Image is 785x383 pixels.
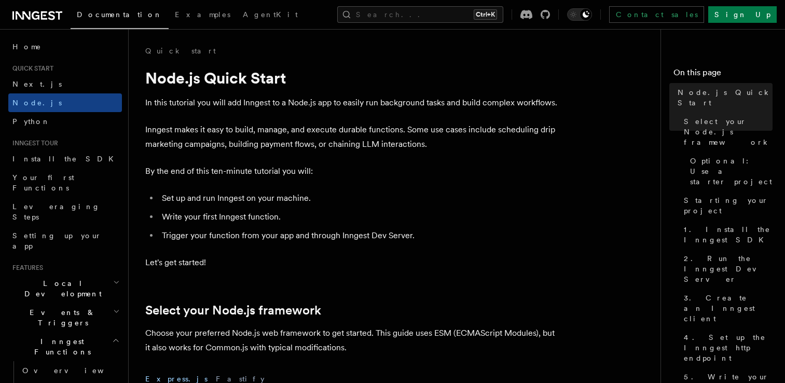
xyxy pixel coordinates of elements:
button: Search...Ctrl+K [337,6,503,23]
a: Select your Node.js framework [680,112,773,152]
button: Local Development [8,274,122,303]
a: Examples [169,3,237,28]
span: Examples [175,10,230,19]
a: Select your Node.js framework [145,303,321,318]
p: Choose your preferred Node.js web framework to get started. This guide uses ESM (ECMAScript Modul... [145,326,560,355]
span: Next.js [12,80,62,88]
span: Quick start [8,64,53,73]
li: Write your first Inngest function. [159,210,560,224]
a: Node.js [8,93,122,112]
span: Documentation [77,10,162,19]
span: Events & Triggers [8,307,113,328]
span: Setting up your app [12,231,102,250]
a: Setting up your app [8,226,122,255]
h1: Node.js Quick Start [145,69,560,87]
span: 2. Run the Inngest Dev Server [684,253,773,284]
span: Install the SDK [12,155,120,163]
a: Home [8,37,122,56]
span: Optional: Use a starter project [690,156,773,187]
span: Home [12,42,42,52]
a: Documentation [71,3,169,29]
a: Sign Up [708,6,777,23]
button: Inngest Functions [8,332,122,361]
a: Install the SDK [8,149,122,168]
button: Events & Triggers [8,303,122,332]
span: 4. Set up the Inngest http endpoint [684,332,773,363]
a: Python [8,112,122,131]
button: Toggle dark mode [567,8,592,21]
a: Node.js Quick Start [673,83,773,112]
a: 3. Create an Inngest client [680,289,773,328]
span: 3. Create an Inngest client [684,293,773,324]
span: Inngest tour [8,139,58,147]
span: Features [8,264,43,272]
span: Your first Functions [12,173,74,192]
a: Leveraging Steps [8,197,122,226]
li: Set up and run Inngest on your machine. [159,191,560,206]
p: By the end of this ten-minute tutorial you will: [145,164,560,179]
span: Starting your project [684,195,773,216]
kbd: Ctrl+K [474,9,497,20]
a: 4. Set up the Inngest http endpoint [680,328,773,367]
span: AgentKit [243,10,298,19]
li: Trigger your function from your app and through Inngest Dev Server. [159,228,560,243]
p: Inngest makes it easy to build, manage, and execute durable functions. Some use cases include sch... [145,122,560,152]
span: Leveraging Steps [12,202,100,221]
a: Next.js [8,75,122,93]
a: Contact sales [609,6,704,23]
a: Optional: Use a starter project [686,152,773,191]
span: Local Development [8,278,113,299]
a: 2. Run the Inngest Dev Server [680,249,773,289]
span: Node.js [12,99,62,107]
a: 1. Install the Inngest SDK [680,220,773,249]
a: Quick start [145,46,216,56]
a: AgentKit [237,3,304,28]
a: Starting your project [680,191,773,220]
span: 1. Install the Inngest SDK [684,224,773,245]
h4: On this page [673,66,773,83]
span: Overview [22,366,129,375]
p: In this tutorial you will add Inngest to a Node.js app to easily run background tasks and build c... [145,95,560,110]
span: Select your Node.js framework [684,116,773,147]
span: Inngest Functions [8,336,112,357]
span: Node.js Quick Start [678,87,773,108]
a: Overview [18,361,122,380]
a: Your first Functions [8,168,122,197]
span: Python [12,117,50,126]
p: Let's get started! [145,255,560,270]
